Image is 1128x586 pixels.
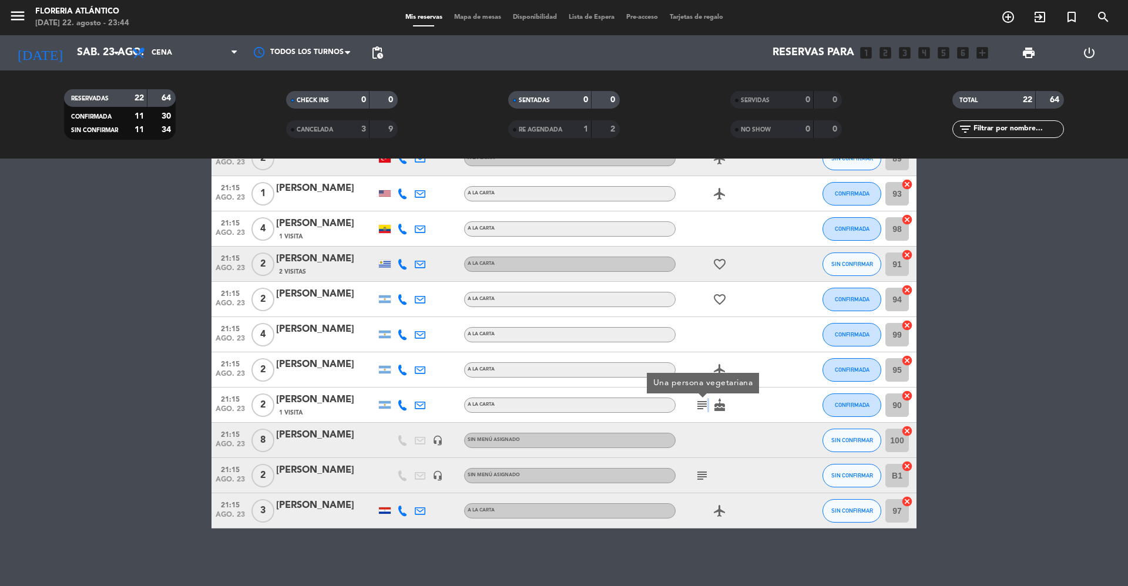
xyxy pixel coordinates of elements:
[468,332,495,336] span: A LA CARTA
[822,464,881,487] button: SIN CONFIRMAR
[713,151,727,166] i: airplanemode_active
[713,398,727,412] i: cake
[901,179,913,190] i: cancel
[9,40,71,66] i: [DATE]
[276,427,376,443] div: [PERSON_NAME]
[276,181,376,196] div: [PERSON_NAME]
[901,460,913,472] i: cancel
[216,159,245,172] span: ago. 23
[251,393,274,417] span: 2
[162,112,173,120] strong: 30
[1065,10,1079,24] i: turned_in_not
[1022,46,1036,60] span: print
[279,408,303,417] span: 1 Visita
[9,7,26,25] i: menu
[251,499,274,523] span: 3
[216,511,245,524] span: ago. 23
[822,499,881,523] button: SIN CONFIRMAR
[216,427,245,440] span: 21:15
[216,299,245,313] span: ago. 23
[216,194,245,207] span: ago. 23
[468,156,495,160] span: A LA CARTA
[972,123,1063,136] input: Filtrar por nombre...
[361,96,366,104] strong: 0
[901,496,913,507] i: cancel
[835,225,869,232] span: CONFIRMADA
[901,319,913,331] i: cancel
[1033,10,1047,24] i: exit_to_app
[955,45,971,60] i: looks_6
[135,94,144,102] strong: 22
[276,251,376,267] div: [PERSON_NAME]
[216,392,245,405] span: 21:15
[1059,35,1119,70] div: LOG OUT
[713,257,727,271] i: favorite_border
[152,49,172,57] span: Cena
[822,393,881,417] button: CONFIRMADA
[1050,96,1062,104] strong: 64
[519,127,562,133] span: RE AGENDADA
[713,504,727,518] i: airplanemode_active
[216,440,245,454] span: ago. 23
[563,14,620,21] span: Lista de Espera
[468,402,495,407] span: A LA CARTA
[468,191,495,196] span: A LA CARTA
[251,288,274,311] span: 2
[831,472,873,479] span: SIN CONFIRMAR
[109,46,123,60] i: arrow_drop_down
[361,125,366,133] strong: 3
[822,288,881,311] button: CONFIRMADA
[695,398,709,412] i: subject
[610,125,617,133] strong: 2
[1001,10,1015,24] i: add_circle_outline
[370,46,384,60] span: pending_actions
[297,97,329,103] span: CHECK INS
[901,249,913,261] i: cancel
[71,114,112,120] span: CONFIRMADA
[519,97,550,103] span: SENTADAS
[71,127,118,133] span: SIN CONFIRMAR
[297,127,333,133] span: CANCELADA
[216,215,245,229] span: 21:15
[251,217,274,241] span: 4
[448,14,507,21] span: Mapa de mesas
[822,217,881,241] button: CONFIRMADA
[35,6,129,18] div: Floreria Atlántico
[959,97,978,103] span: TOTAL
[388,125,395,133] strong: 9
[916,45,932,60] i: looks_4
[162,94,173,102] strong: 64
[936,45,951,60] i: looks_5
[858,45,874,60] i: looks_one
[216,462,245,476] span: 21:15
[822,147,881,170] button: SIN CONFIRMAR
[388,96,395,104] strong: 0
[610,96,617,104] strong: 0
[468,508,495,513] span: A LA CARTA
[216,497,245,511] span: 21:15
[897,45,912,60] i: looks_3
[432,435,443,446] i: headset_mic
[835,296,869,302] span: CONFIRMADA
[835,402,869,408] span: CONFIRMADA
[279,267,306,277] span: 2 Visitas
[835,190,869,197] span: CONFIRMADA
[251,252,274,276] span: 2
[805,96,810,104] strong: 0
[713,292,727,307] i: favorite_border
[276,498,376,513] div: [PERSON_NAME]
[773,47,854,59] span: Reservas para
[9,7,26,29] button: menu
[1023,96,1032,104] strong: 22
[901,425,913,437] i: cancel
[831,437,873,443] span: SIN CONFIRMAR
[822,358,881,382] button: CONFIRMADA
[35,18,129,29] div: [DATE] 22. agosto - 23:44
[216,356,245,370] span: 21:15
[832,96,840,104] strong: 0
[468,261,495,266] span: A LA CARTA
[835,366,869,373] span: CONFIRMADA
[713,363,727,377] i: airplanemode_active
[741,127,771,133] span: NO SHOW
[468,367,495,372] span: A LA CARTA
